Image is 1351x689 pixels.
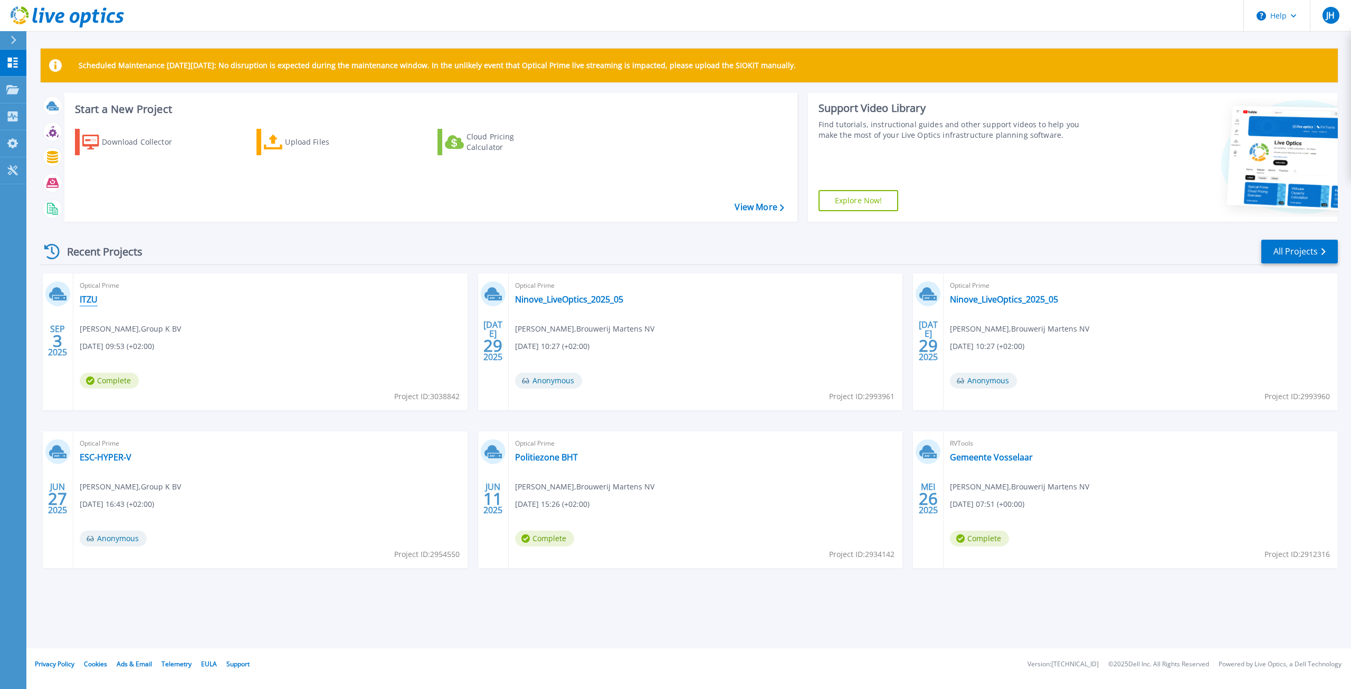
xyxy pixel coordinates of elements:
[735,202,784,212] a: View More
[1264,549,1330,560] span: Project ID: 2912316
[950,452,1033,463] a: Gemeente Vosselaar
[950,323,1089,335] span: [PERSON_NAME] , Brouwerij Martens NV
[47,322,68,360] div: SEP 2025
[918,479,938,518] div: MEI 2025
[483,494,502,503] span: 11
[75,129,193,155] a: Download Collector
[102,131,186,153] div: Download Collector
[515,323,654,335] span: [PERSON_NAME] , Brouwerij Martens NV
[483,479,503,518] div: JUN 2025
[35,659,74,668] a: Privacy Policy
[950,373,1017,389] span: Anonymous
[1108,661,1209,668] li: © 2025 Dell Inc. All Rights Reserved
[515,531,574,546] span: Complete
[84,659,107,668] a: Cookies
[41,239,157,265] div: Recent Projects
[515,373,582,389] span: Anonymous
[75,103,784,115] h3: Start a New Project
[394,549,460,560] span: Project ID: 2954550
[483,322,503,360] div: [DATE] 2025
[47,479,68,518] div: JUN 2025
[48,494,67,503] span: 27
[515,341,589,352] span: [DATE] 10:27 (+02:00)
[515,481,654,493] span: [PERSON_NAME] , Brouwerij Martens NV
[80,452,131,463] a: ESC-HYPER-V
[394,391,460,402] span: Project ID: 3038842
[950,294,1058,305] a: Ninove_LiveOptics_2025_05
[80,438,461,449] span: Optical Prime
[285,131,369,153] div: Upload Files
[950,438,1331,449] span: RVTools
[201,659,217,668] a: EULA
[80,373,139,389] span: Complete
[829,549,895,560] span: Project ID: 2934142
[161,659,192,668] a: Telemetry
[1264,391,1330,402] span: Project ID: 2993960
[919,341,938,350] span: 29
[1326,11,1335,20] span: JH
[80,481,181,493] span: [PERSON_NAME] , Group K BV
[515,452,578,463] a: Politiezone BHT
[1261,240,1338,263] a: All Projects
[819,119,1092,140] div: Find tutorials, instructional guides and other support videos to help you make the most of your L...
[918,322,938,360] div: [DATE] 2025
[515,280,897,291] span: Optical Prime
[950,481,1089,493] span: [PERSON_NAME] , Brouwerij Martens NV
[80,323,181,335] span: [PERSON_NAME] , Group K BV
[80,294,98,305] a: ITZU
[950,280,1331,291] span: Optical Prime
[79,61,796,70] p: Scheduled Maintenance [DATE][DATE]: No disruption is expected during the maintenance window. In t...
[1027,661,1099,668] li: Version: [TECHNICAL_ID]
[1219,661,1342,668] li: Powered by Live Optics, a Dell Technology
[437,129,555,155] a: Cloud Pricing Calculator
[515,438,897,449] span: Optical Prime
[467,131,551,153] div: Cloud Pricing Calculator
[256,129,374,155] a: Upload Files
[950,531,1009,546] span: Complete
[80,498,154,510] span: [DATE] 16:43 (+02:00)
[515,294,623,305] a: Ninove_LiveOptics_2025_05
[117,659,152,668] a: Ads & Email
[80,531,147,546] span: Anonymous
[919,494,938,503] span: 26
[80,280,461,291] span: Optical Prime
[819,190,899,211] a: Explore Now!
[80,341,154,352] span: [DATE] 09:53 (+02:00)
[53,336,62,345] span: 3
[819,101,1092,115] div: Support Video Library
[829,391,895,402] span: Project ID: 2993961
[515,498,589,510] span: [DATE] 15:26 (+02:00)
[950,498,1024,510] span: [DATE] 07:51 (+00:00)
[226,659,250,668] a: Support
[950,341,1024,352] span: [DATE] 10:27 (+02:00)
[483,341,502,350] span: 29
